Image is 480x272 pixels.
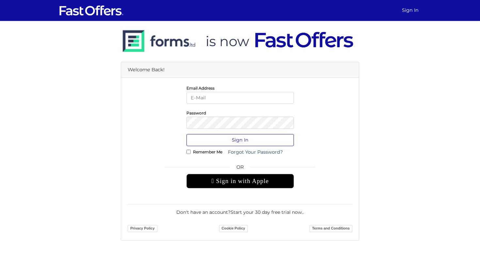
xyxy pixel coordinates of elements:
input: E-Mail [186,92,294,104]
a: Forgot Your Password? [224,146,287,158]
div: Don't have an account? . [128,204,352,216]
a: Start your 30 day free trial now. [231,209,303,215]
a: Cookie Policy [219,225,248,232]
button: Sign In [186,134,294,146]
div: Sign in with Apple [186,174,294,188]
a: Sign In [399,4,421,17]
div: Welcome Back! [121,62,359,78]
a: Privacy Policy [128,225,157,232]
label: Password [186,112,206,114]
span: OR [186,163,294,174]
a: Terms and Conditions [310,225,352,232]
label: Remember Me [193,151,222,153]
label: Email Address [186,87,215,89]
